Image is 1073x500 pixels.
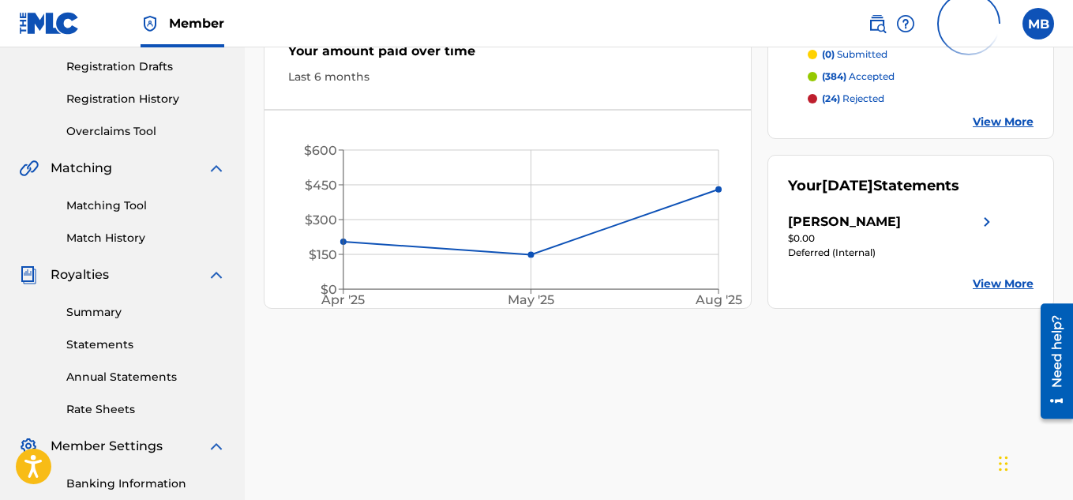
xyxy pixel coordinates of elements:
p: rejected [822,92,884,106]
span: Royalties [51,265,109,284]
a: Match History [66,230,226,246]
img: Matching [19,159,39,178]
tspan: Aug '25 [695,293,742,308]
tspan: $150 [309,247,337,262]
a: (24) rejected [808,92,1034,106]
img: help [896,14,915,33]
div: Last 6 months [288,69,727,85]
a: Banking Information [66,476,226,492]
img: Top Rightsholder [141,14,159,33]
iframe: Chat Widget [994,424,1073,500]
img: search [868,14,887,33]
div: Your Statements [788,175,959,197]
tspan: May '25 [508,293,554,308]
a: Overclaims Tool [66,123,226,140]
tspan: $300 [305,212,337,227]
a: Rate Sheets [66,401,226,418]
div: Your amount paid over time [288,42,727,69]
img: expand [207,437,226,456]
span: Matching [51,159,112,178]
div: Deferred (Internal) [788,246,996,260]
div: User Menu [1022,8,1054,39]
tspan: $450 [305,178,337,193]
a: Registration History [66,91,226,107]
p: accepted [822,70,895,84]
tspan: $600 [304,143,337,158]
div: Widżet czatu [994,424,1073,500]
span: (0) [822,48,835,60]
a: Registration Drafts [66,58,226,75]
tspan: $0 [321,282,337,297]
img: MLC Logo [19,12,80,35]
a: [PERSON_NAME]right chevron icon$0.00Deferred (Internal) [788,212,996,260]
p: submitted [822,47,887,62]
a: View More [973,276,1034,292]
a: Matching Tool [66,197,226,214]
a: Public Search [868,8,887,39]
tspan: Apr '25 [321,293,366,308]
a: (0) submitted [808,47,1034,62]
span: (384) [822,70,846,82]
a: View More [973,114,1034,130]
img: Royalties [19,265,38,284]
span: Member Settings [51,437,163,456]
div: Help [896,8,915,39]
a: Summary [66,304,226,321]
span: (24) [822,92,840,104]
span: [DATE] [822,177,873,194]
div: Przeciągnij [999,440,1008,487]
span: Member [169,14,224,32]
img: right chevron icon [977,212,996,231]
a: Statements [66,336,226,353]
iframe: Resource Center [1029,298,1073,425]
img: Member Settings [19,437,38,456]
div: $0.00 [788,231,996,246]
a: (384) accepted [808,70,1034,84]
a: Annual Statements [66,369,226,385]
img: expand [207,159,226,178]
img: expand [207,265,226,284]
div: [PERSON_NAME] [788,212,901,231]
